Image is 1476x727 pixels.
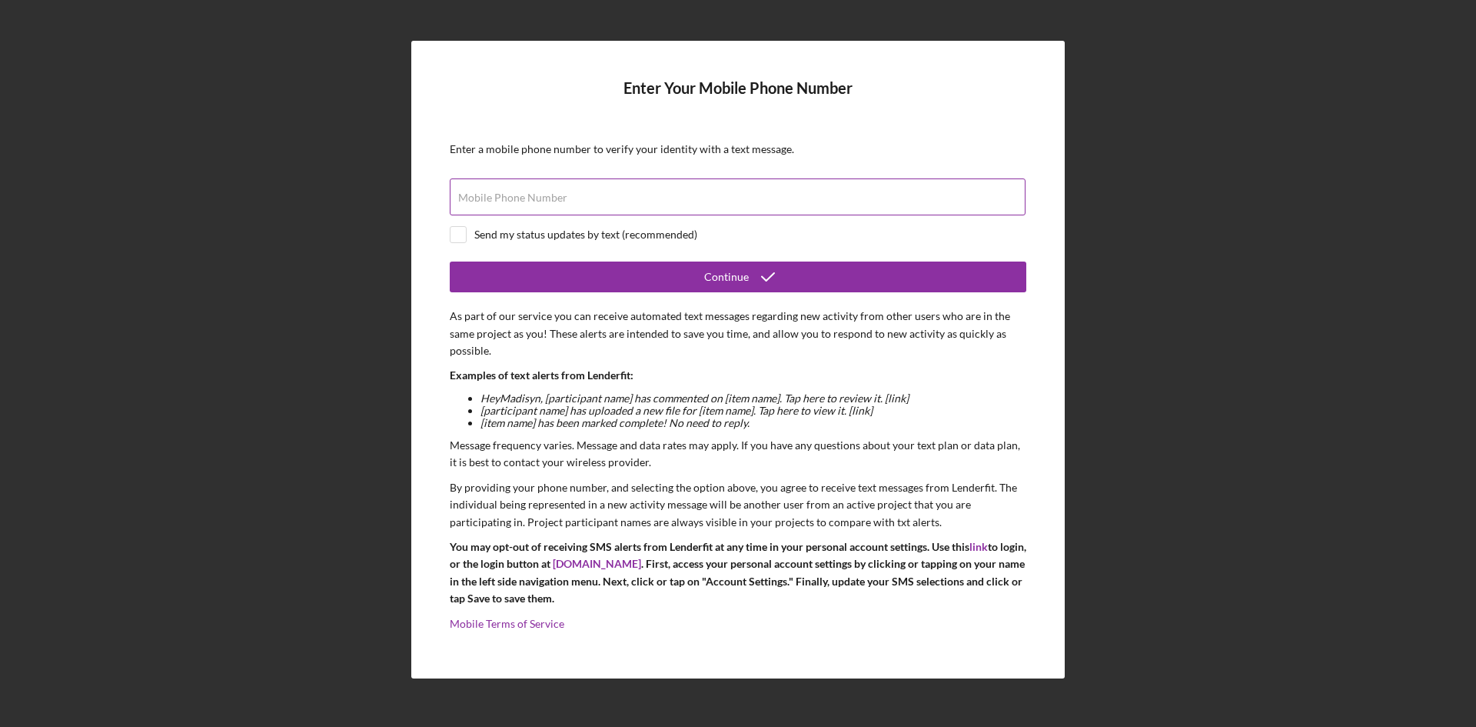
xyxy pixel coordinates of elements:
p: By providing your phone number, and selecting the option above, you agree to receive text message... [450,479,1026,531]
h4: Enter Your Mobile Phone Number [450,79,1026,120]
p: Examples of text alerts from Lenderfit: [450,367,1026,384]
div: Continue [704,262,749,292]
li: Hey Madisyn , [participant name] has commented on [item name]. Tap here to review it. [link] [480,392,1026,405]
label: Mobile Phone Number [458,192,567,204]
a: Mobile Terms of Service [450,617,564,630]
p: You may opt-out of receiving SMS alerts from Lenderfit at any time in your personal account setti... [450,539,1026,608]
div: Send my status updates by text (recommended) [474,228,697,241]
div: Enter a mobile phone number to verify your identity with a text message. [450,143,1026,155]
button: Continue [450,262,1026,292]
p: As part of our service you can receive automated text messages regarding new activity from other ... [450,308,1026,359]
a: [DOMAIN_NAME] [553,557,641,570]
a: link [969,540,988,553]
li: [item name] has been marked complete! No need to reply. [480,417,1026,429]
li: [participant name] has uploaded a new file for [item name]. Tap here to view it. [link] [480,405,1026,417]
p: Message frequency varies. Message and data rates may apply. If you have any questions about your ... [450,437,1026,472]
